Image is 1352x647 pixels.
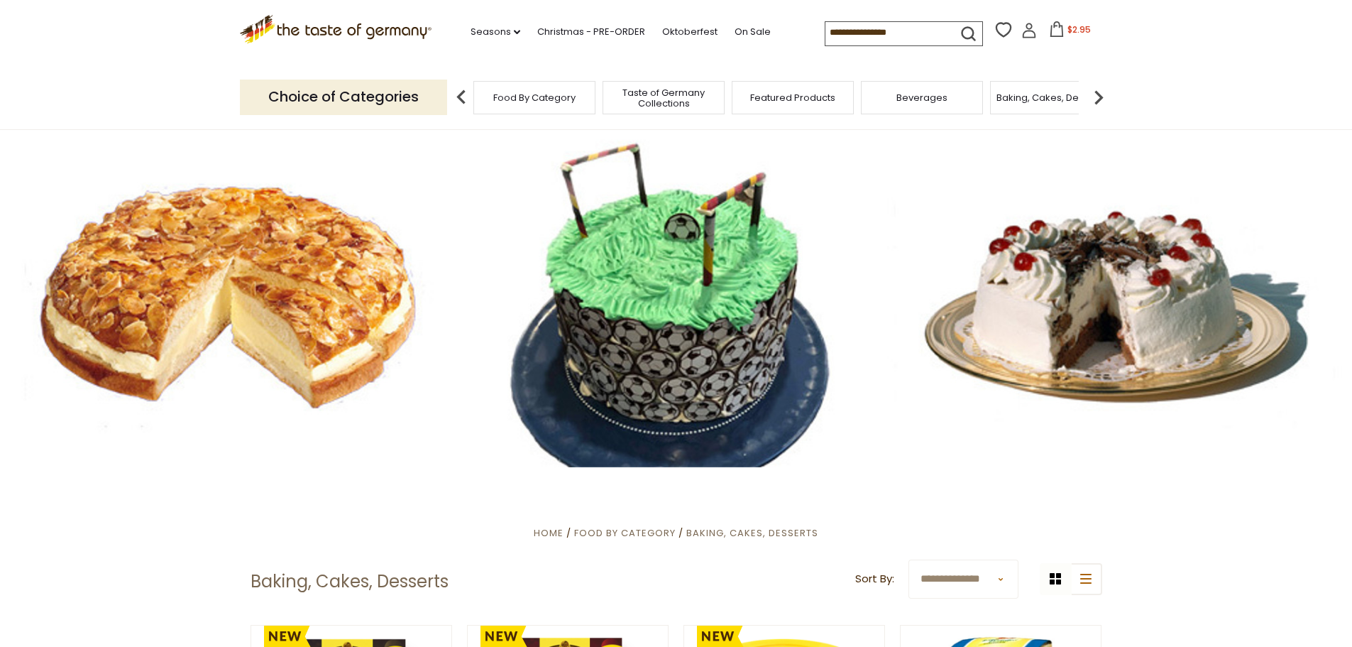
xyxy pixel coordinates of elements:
a: Taste of Germany Collections [607,87,720,109]
h1: Baking, Cakes, Desserts [251,571,449,592]
label: Sort By: [855,570,894,588]
a: Christmas - PRE-ORDER [537,24,645,40]
a: Baking, Cakes, Desserts [996,92,1106,103]
a: Beverages [896,92,947,103]
a: On Sale [735,24,771,40]
p: Choice of Categories [240,80,447,114]
a: Oktoberfest [662,24,718,40]
a: Seasons [471,24,520,40]
a: Baking, Cakes, Desserts [686,526,818,540]
a: Home [534,526,564,540]
span: $2.95 [1067,23,1091,36]
a: Food By Category [493,92,576,103]
button: $2.95 [1040,21,1100,43]
img: previous arrow [447,83,476,112]
a: Featured Products [750,92,835,103]
a: Food By Category [574,526,676,540]
img: next arrow [1084,83,1113,112]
